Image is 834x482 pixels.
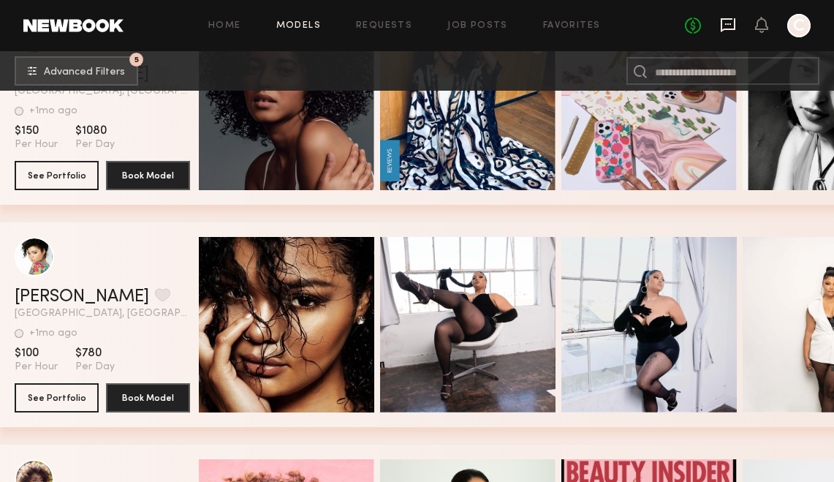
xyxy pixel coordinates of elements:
[106,383,190,413] button: Book Model
[15,138,58,151] span: Per Hour
[15,124,58,138] span: $150
[29,106,77,116] div: +1mo ago
[208,21,241,31] a: Home
[106,161,190,190] button: Book Model
[15,383,99,413] button: See Portfolio
[15,309,190,319] span: [GEOGRAPHIC_DATA], [GEOGRAPHIC_DATA]
[15,346,58,361] span: $100
[134,56,139,63] span: 5
[75,138,115,151] span: Per Day
[15,86,190,97] span: [GEOGRAPHIC_DATA], [GEOGRAPHIC_DATA]
[543,21,601,31] a: Favorites
[356,21,412,31] a: Requests
[75,346,115,361] span: $780
[15,361,58,374] span: Per Hour
[44,67,125,78] span: Advanced Filters
[787,14,811,37] a: C
[75,361,115,374] span: Per Day
[276,21,321,31] a: Models
[75,124,115,138] span: $1080
[15,288,149,306] a: [PERSON_NAME]
[29,328,77,339] div: +1mo ago
[15,161,99,190] button: See Portfolio
[15,56,138,86] button: 5Advanced Filters
[447,21,508,31] a: Job Posts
